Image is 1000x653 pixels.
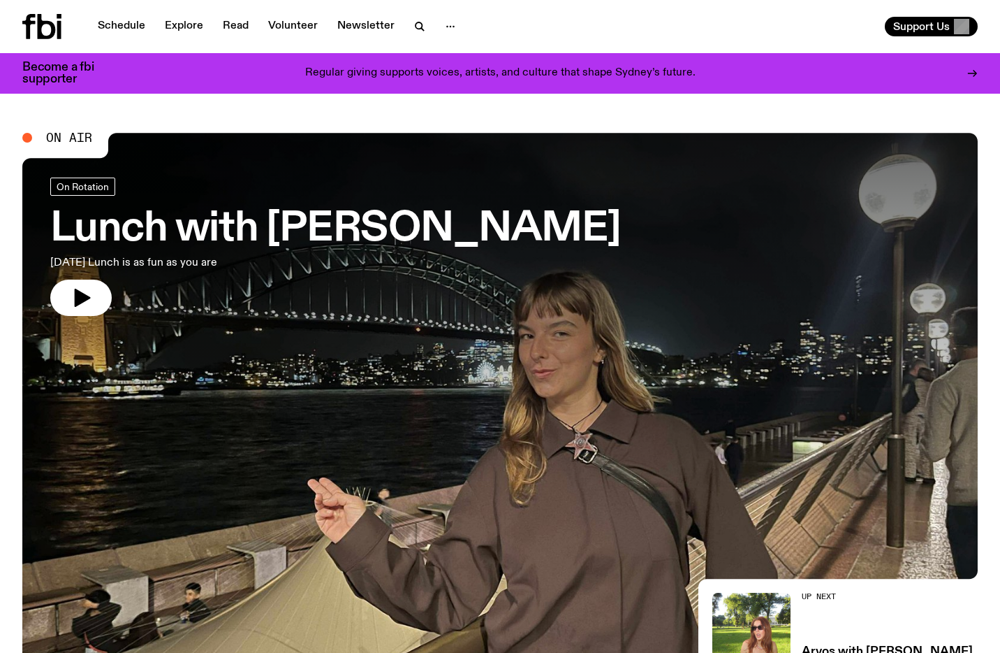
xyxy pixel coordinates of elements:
[893,20,950,33] span: Support Us
[156,17,212,36] a: Explore
[802,593,973,601] h2: Up Next
[329,17,403,36] a: Newsletter
[89,17,154,36] a: Schedule
[50,254,408,271] p: [DATE] Lunch is as fun as you are
[50,210,621,249] h3: Lunch with [PERSON_NAME]
[50,178,621,316] a: Lunch with [PERSON_NAME][DATE] Lunch is as fun as you are
[50,178,115,196] a: On Rotation
[260,17,326,36] a: Volunteer
[305,67,696,80] p: Regular giving supports voices, artists, and culture that shape Sydney’s future.
[214,17,257,36] a: Read
[885,17,978,36] button: Support Us
[46,131,92,144] span: On Air
[22,62,112,85] h3: Become a fbi supporter
[57,181,109,192] span: On Rotation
